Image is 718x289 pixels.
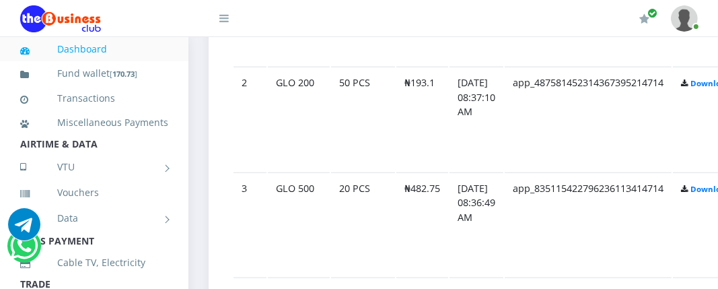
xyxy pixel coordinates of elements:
td: 3 [234,172,266,277]
a: Transactions [20,83,168,114]
img: User [671,5,698,32]
a: Miscellaneous Payments [20,107,168,138]
td: [DATE] 08:37:10 AM [450,67,503,171]
td: GLO 200 [268,67,330,171]
td: GLO 500 [268,172,330,277]
a: Data [20,201,168,235]
td: 50 PCS [331,67,395,171]
td: app_835115422796236113414714 [505,172,672,277]
a: Chat for support [8,218,40,240]
td: ₦193.1 [396,67,448,171]
small: [ ] [110,69,137,79]
td: 20 PCS [331,172,395,277]
b: 170.73 [112,69,135,79]
td: [DATE] 08:36:49 AM [450,172,503,277]
img: Logo [20,5,101,32]
a: Dashboard [20,34,168,65]
span: Renew/Upgrade Subscription [647,8,657,18]
td: app_487581452314367395214714 [505,67,672,171]
td: ₦482.75 [396,172,448,277]
a: Fund wallet[170.73] [20,58,168,90]
a: VTU [20,150,168,184]
a: Cable TV, Electricity [20,247,168,278]
i: Renew/Upgrade Subscription [639,13,649,24]
a: Chat for support [10,240,38,262]
a: Vouchers [20,177,168,208]
td: 2 [234,67,266,171]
